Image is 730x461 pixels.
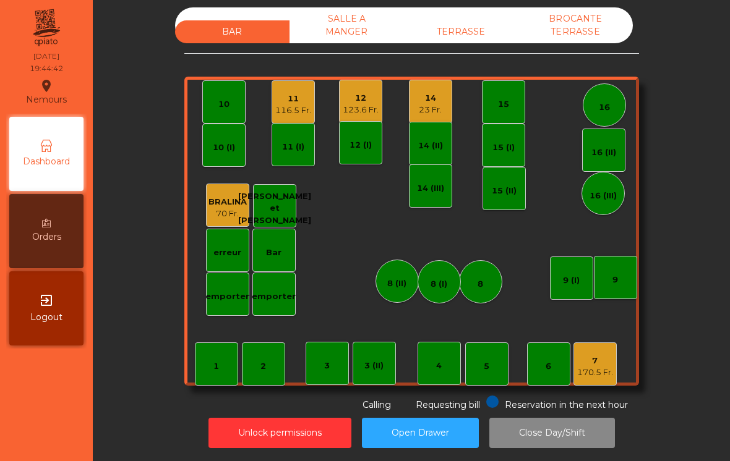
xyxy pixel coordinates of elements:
[324,360,330,372] div: 3
[416,399,480,410] span: Requesting bill
[492,142,515,154] div: 15 (I)
[343,92,379,104] div: 12
[546,360,551,373] div: 6
[205,290,249,303] div: emporter
[26,77,67,108] div: Nemours
[518,7,633,43] div: BROCANTE TERRASSE
[213,247,241,259] div: erreur
[30,311,62,324] span: Logout
[563,274,580,287] div: 9 (I)
[208,196,247,208] div: BRALINA
[218,98,230,111] div: 10
[498,98,509,111] div: 15
[364,360,384,372] div: 3 (II)
[238,190,311,227] div: [PERSON_NAME] et [PERSON_NAME]
[275,93,311,105] div: 11
[387,277,406,290] div: 8 (II)
[213,360,219,373] div: 1
[484,360,489,373] div: 5
[591,146,616,159] div: 16 (II)
[343,104,379,116] div: 123.6 Fr.
[33,51,59,62] div: [DATE]
[590,190,617,202] div: 16 (III)
[275,104,311,117] div: 116.5 Fr.
[282,141,304,153] div: 11 (I)
[577,355,613,367] div: 7
[489,418,615,448] button: Close Day/Shift
[32,230,61,243] span: Orders
[30,63,63,74] div: 19:44:42
[208,418,351,448] button: Unlock permissions
[577,366,613,379] div: 170.5 Fr.
[252,290,296,303] div: emporter
[266,247,281,259] div: Bar
[31,6,61,49] img: qpiato
[436,360,442,372] div: 4
[599,101,610,114] div: 16
[363,399,391,410] span: Calling
[175,20,290,43] div: BAR
[350,139,372,151] div: 12 (I)
[478,278,483,290] div: 8
[431,278,447,290] div: 8 (I)
[290,7,404,43] div: SALLE A MANGER
[39,78,54,93] i: location_on
[612,274,618,286] div: 9
[492,185,517,197] div: 15 (II)
[417,182,444,195] div: 14 (III)
[419,92,442,104] div: 14
[23,155,70,168] span: Dashboard
[505,399,628,410] span: Reservation in the next hour
[208,208,247,220] div: 70 Fr.
[362,418,479,448] button: Open Drawer
[419,104,442,116] div: 23 Fr.
[404,20,518,43] div: TERRASSE
[418,140,443,152] div: 14 (II)
[213,142,235,154] div: 10 (I)
[39,293,54,308] i: exit_to_app
[260,360,266,373] div: 2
